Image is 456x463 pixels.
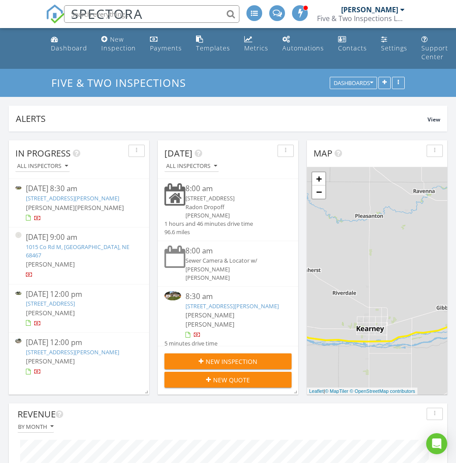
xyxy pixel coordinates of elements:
[213,375,250,385] span: New Quote
[164,220,253,228] div: 1 hours and 46 minutes drive time
[26,309,75,317] span: [PERSON_NAME]
[26,299,75,307] a: [STREET_ADDRESS]
[15,183,142,222] a: [DATE] 8:30 am [STREET_ADDRESS][PERSON_NAME] [PERSON_NAME][PERSON_NAME]
[15,292,21,295] img: 9367407%2Fcover_photos%2FL4v1I3f4uHspMoPPinPu%2Fsmall.jpg
[26,289,132,300] div: [DATE] 12:00 pm
[46,12,143,30] a: SPECTORA
[46,4,65,24] img: The Best Home Inspection Software - Spectora
[26,194,119,202] a: [STREET_ADDRESS][PERSON_NAME]
[166,163,217,169] div: All Inspectors
[18,424,53,430] div: By month
[341,5,398,14] div: [PERSON_NAME]
[426,433,447,454] div: Open Intercom Messenger
[51,75,193,90] a: Five & Two Inspections
[15,289,142,328] a: [DATE] 12:00 pm [STREET_ADDRESS] [PERSON_NAME]
[185,194,281,203] div: [STREET_ADDRESS]
[15,338,21,343] img: 9361843%2Fcover_photos%2FKNyXHfvkGCju5kr8Q6No%2Fsmall.jpg
[312,172,325,185] a: Zoom in
[26,348,119,356] a: [STREET_ADDRESS][PERSON_NAME]
[282,44,324,52] div: Automations
[15,186,21,190] img: 9326039%2Fcover_photos%2Fw6XxwhvqocdMu3IrgXBe%2Fsmall.jpg
[307,388,417,395] div: |
[381,44,407,52] div: Settings
[15,160,70,172] button: All Inspectors
[47,32,91,57] a: Dashboard
[421,44,448,61] div: Support Center
[185,183,281,194] div: 8:00 am
[98,32,139,57] a: New Inspection
[164,353,292,369] button: New Inspection
[164,291,292,356] a: 8:30 am [STREET_ADDRESS][PERSON_NAME] [PERSON_NAME][PERSON_NAME] 5 minutes drive time 2.3 miles
[185,256,281,273] div: Sewer Camera & Locator w/ [PERSON_NAME]
[26,260,75,268] span: [PERSON_NAME]
[15,232,142,280] a: [DATE] 9:00 am 1015 Co Rd M, [GEOGRAPHIC_DATA], NE 68467 [PERSON_NAME]
[330,77,377,89] button: Dashboards
[146,32,185,57] a: Payments
[17,163,68,169] div: All Inspectors
[75,203,124,212] span: [PERSON_NAME]
[150,44,182,52] div: Payments
[164,372,292,388] button: New Quote
[335,32,370,57] a: Contacts
[185,203,281,211] div: Radon Dropoff
[164,291,181,300] img: 9326039%2Fcover_photos%2Fw6XxwhvqocdMu3IrgXBe%2Fsmall.jpg
[427,116,440,123] span: View
[101,35,136,52] div: New Inspection
[206,357,257,366] span: New Inspection
[279,32,328,57] a: Automations (Advanced)
[334,80,373,86] div: Dashboards
[241,32,272,57] a: Metrics
[192,32,234,57] a: Templates
[350,388,415,394] a: © OpenStreetMap contributors
[64,5,239,23] input: Search everything...
[18,421,54,433] button: By month
[164,160,219,172] button: All Inspectors
[164,147,192,159] span: [DATE]
[185,246,281,256] div: 8:00 am
[26,337,132,348] div: [DATE] 12:00 pm
[185,302,279,310] a: [STREET_ADDRESS][PERSON_NAME]
[26,357,75,365] span: [PERSON_NAME]
[15,337,142,376] a: [DATE] 12:00 pm [STREET_ADDRESS][PERSON_NAME] [PERSON_NAME]
[164,183,292,236] a: 8:00 am [STREET_ADDRESS] Radon Dropoff [PERSON_NAME] 1 hours and 46 minutes drive time 96.6 miles
[164,339,217,348] div: 5 minutes drive time
[312,185,325,199] a: Zoom out
[185,291,281,302] div: 8:30 am
[15,147,71,159] span: In Progress
[325,388,349,394] a: © MapTiler
[26,243,129,259] a: 1015 Co Rd M, [GEOGRAPHIC_DATA], NE 68467
[26,183,132,194] div: [DATE] 8:30 am
[15,232,21,238] img: streetview
[313,147,332,159] span: Map
[309,388,324,394] a: Leaflet
[185,320,235,328] span: [PERSON_NAME]
[16,113,427,125] div: Alerts
[418,32,452,65] a: Support Center
[244,44,268,52] div: Metrics
[18,408,423,421] div: Revenue
[378,32,411,57] a: Settings
[185,211,281,220] div: [PERSON_NAME]
[185,311,235,319] span: [PERSON_NAME]
[51,44,87,52] div: Dashboard
[338,44,367,52] div: Contacts
[26,203,75,212] span: [PERSON_NAME]
[164,228,253,236] div: 96.6 miles
[196,44,230,52] div: Templates
[26,232,132,243] div: [DATE] 9:00 am
[185,274,281,282] div: [PERSON_NAME]
[317,14,405,23] div: Five & Two Inspections LLC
